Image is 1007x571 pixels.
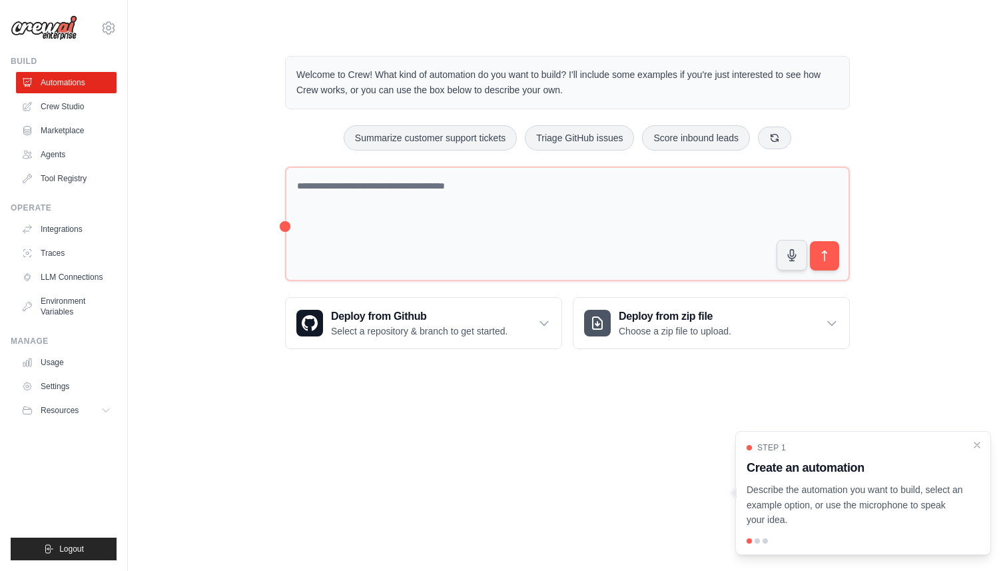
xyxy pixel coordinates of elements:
iframe: Chat Widget [940,507,1007,571]
h3: Deploy from Github [331,308,507,324]
div: Build [11,56,117,67]
a: Settings [16,376,117,397]
div: Operate [11,203,117,213]
a: Environment Variables [16,290,117,322]
button: Logout [11,538,117,560]
a: Agents [16,144,117,165]
button: Triage GitHub issues [525,125,634,151]
a: Tool Registry [16,168,117,189]
a: Automations [16,72,117,93]
button: Resources [16,400,117,421]
h3: Create an automation [747,458,964,477]
a: Crew Studio [16,96,117,117]
h3: Deploy from zip file [619,308,731,324]
button: Close walkthrough [972,440,982,450]
p: Select a repository & branch to get started. [331,324,507,338]
span: Step 1 [757,442,786,453]
p: Choose a zip file to upload. [619,324,731,338]
p: Describe the automation you want to build, select an example option, or use the microphone to spe... [747,482,964,528]
a: LLM Connections [16,267,117,288]
p: Welcome to Crew! What kind of automation do you want to build? I'll include some examples if you'... [296,67,839,98]
a: Marketplace [16,120,117,141]
span: Resources [41,405,79,416]
a: Integrations [16,219,117,240]
img: Logo [11,15,77,41]
button: Score inbound leads [642,125,750,151]
a: Traces [16,243,117,264]
span: Logout [59,544,84,554]
a: Usage [16,352,117,373]
div: Manage [11,336,117,346]
button: Summarize customer support tickets [344,125,517,151]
